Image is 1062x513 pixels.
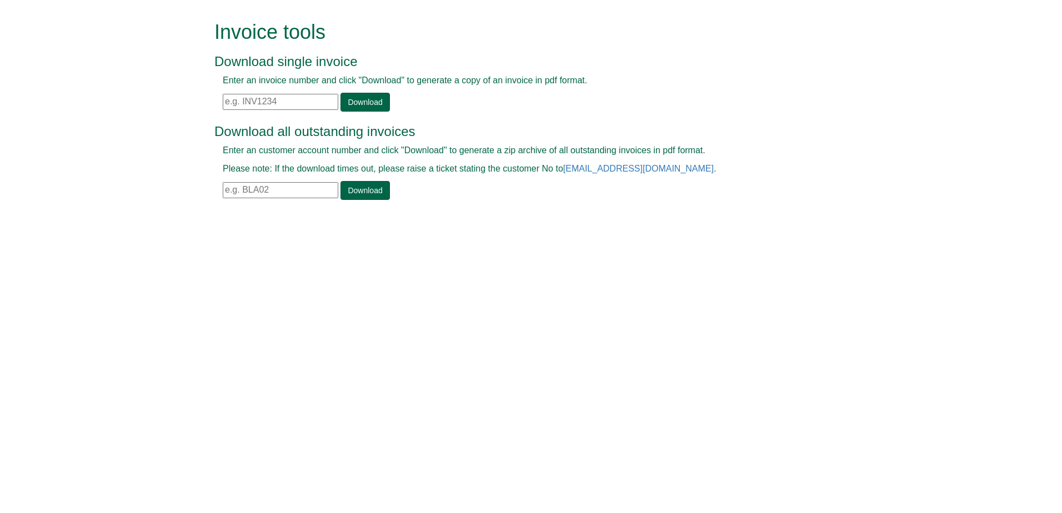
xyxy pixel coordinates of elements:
a: Download [340,181,389,200]
a: [EMAIL_ADDRESS][DOMAIN_NAME] [563,164,714,173]
h3: Download all outstanding invoices [214,124,823,139]
h3: Download single invoice [214,54,823,69]
input: e.g. INV1234 [223,94,338,110]
p: Please note: If the download times out, please raise a ticket stating the customer No to . [223,163,814,175]
h1: Invoice tools [214,21,823,43]
a: Download [340,93,389,112]
input: e.g. BLA02 [223,182,338,198]
p: Enter an invoice number and click "Download" to generate a copy of an invoice in pdf format. [223,74,814,87]
p: Enter an customer account number and click "Download" to generate a zip archive of all outstandin... [223,144,814,157]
